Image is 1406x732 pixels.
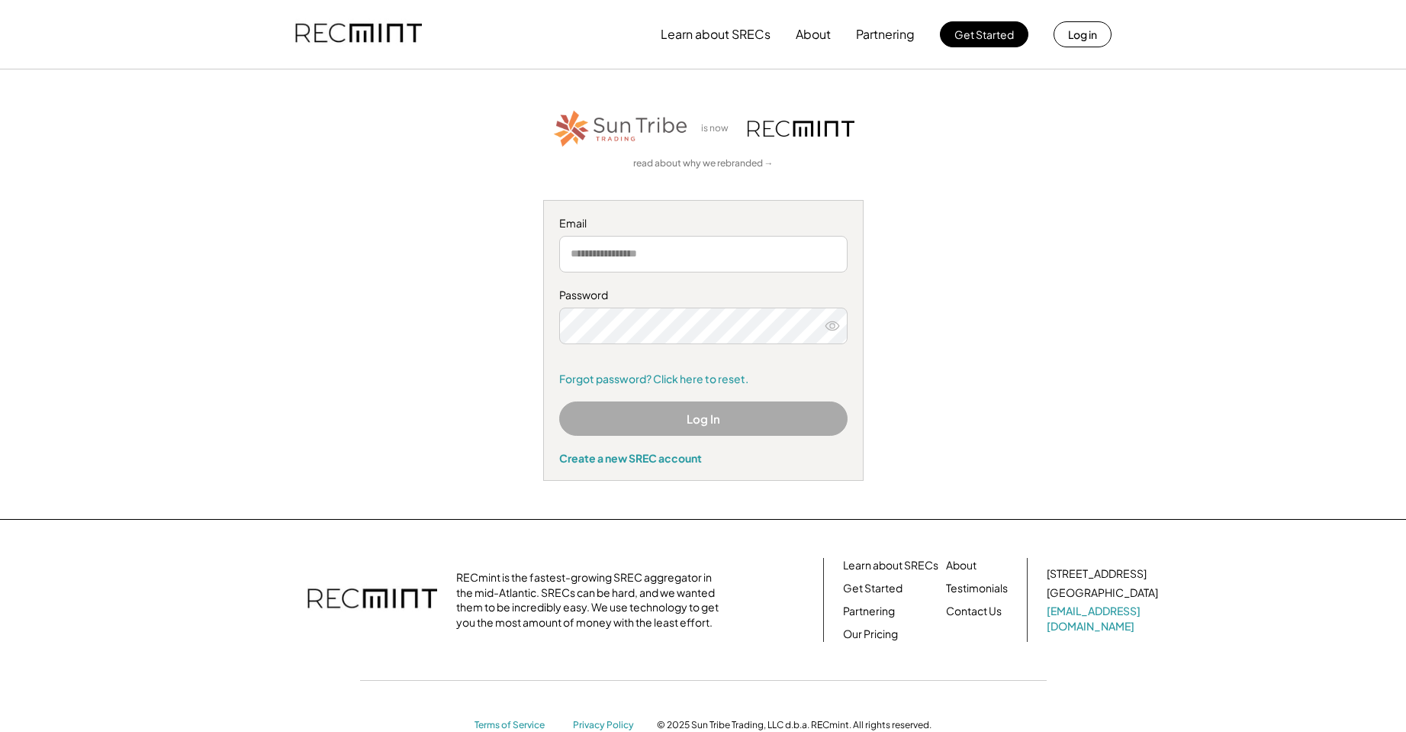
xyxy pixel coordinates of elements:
[456,570,727,630] div: RECmint is the fastest-growing SREC aggregator in the mid-Atlantic. SRECs can be hard, and we wan...
[1047,585,1158,601] div: [GEOGRAPHIC_DATA]
[1047,566,1147,582] div: [STREET_ADDRESS]
[559,372,848,387] a: Forgot password? Click here to reset.
[559,216,848,231] div: Email
[748,121,854,137] img: recmint-logotype%403x.png
[940,21,1028,47] button: Get Started
[307,573,437,627] img: recmint-logotype%403x.png
[856,19,915,50] button: Partnering
[946,558,976,573] a: About
[796,19,831,50] button: About
[1047,604,1161,634] a: [EMAIL_ADDRESS][DOMAIN_NAME]
[946,604,1002,619] a: Contact Us
[661,19,771,50] button: Learn about SRECs
[843,604,895,619] a: Partnering
[843,627,898,642] a: Our Pricing
[946,581,1008,596] a: Testimonials
[552,108,690,150] img: STT_Horizontal_Logo%2B-%2BColor.png
[295,8,422,60] img: recmint-logotype%403x.png
[697,122,740,135] div: is now
[559,401,848,436] button: Log In
[559,451,848,465] div: Create a new SREC account
[573,719,642,732] a: Privacy Policy
[657,719,931,731] div: © 2025 Sun Tribe Trading, LLC d.b.a. RECmint. All rights reserved.
[559,288,848,303] div: Password
[475,719,558,732] a: Terms of Service
[843,558,938,573] a: Learn about SRECs
[1054,21,1112,47] button: Log in
[633,157,774,170] a: read about why we rebranded →
[843,581,902,596] a: Get Started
